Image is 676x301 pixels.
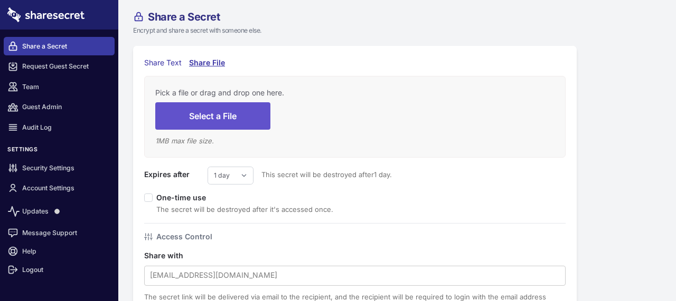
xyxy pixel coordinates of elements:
[156,193,214,202] label: One-time use
[189,57,227,69] div: Share File
[4,37,115,55] a: Share a Secret
[4,179,115,198] a: Account Settings
[133,26,636,35] p: Encrypt and share a secret with someone else.
[4,57,115,76] a: Request Guest Secret
[4,159,115,177] a: Security Settings
[623,248,663,288] iframe: Drift Widget Chat Controller
[144,57,182,69] div: Share Text
[4,118,115,137] a: Audit Log
[148,12,220,22] span: Share a Secret
[253,169,392,180] span: This secret will be destroyed after 1 day .
[155,137,214,145] em: 1 MB max file size.
[144,169,208,180] label: Expires after
[4,199,115,224] a: Updates
[4,146,115,157] h3: Settings
[4,260,115,279] a: Logout
[4,77,115,96] a: Team
[155,102,270,129] button: Select a File
[4,242,115,260] a: Help
[4,224,115,242] a: Message Support
[155,87,555,99] div: Pick a file or drag and drop one here.
[4,98,115,116] a: Guest Admin
[156,203,333,215] div: The secret will be destroyed after it's accessed once.
[156,231,212,242] h4: Access Control
[144,250,208,261] label: Share with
